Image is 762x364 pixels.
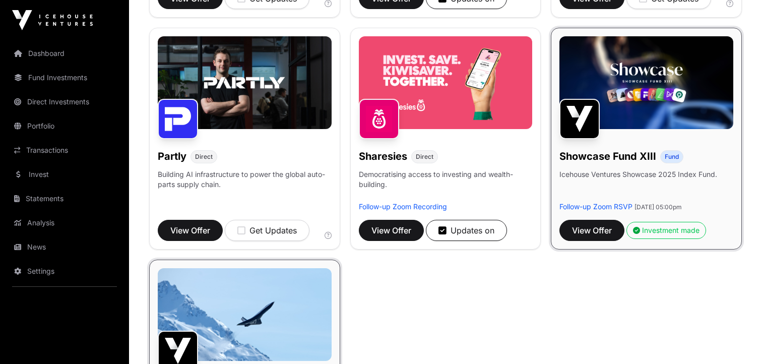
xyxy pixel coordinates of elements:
a: Follow-up Zoom RSVP [559,202,632,211]
img: Sharesies-Banner.jpg [359,36,533,129]
img: Sharesies [359,99,399,139]
button: View Offer [158,220,223,241]
a: Dashboard [8,42,121,65]
div: Updates on [438,224,494,236]
span: [DATE] 05:00pm [634,203,682,211]
img: Partly-Banner.jpg [158,36,332,129]
div: Get Updates [237,224,297,236]
p: Democratising access to investing and wealth-building. [359,169,533,202]
span: Direct [195,153,213,161]
span: View Offer [170,224,210,236]
span: Fund [665,153,679,161]
a: Portfolio [8,115,121,137]
h1: Showcase Fund XIII [559,149,656,163]
img: Icehouse Ventures Logo [12,10,93,30]
iframe: Chat Widget [712,316,762,364]
a: Fund Investments [8,67,121,89]
div: Investment made [633,225,700,235]
img: Partly [158,99,198,139]
a: Invest [8,163,121,186]
a: Transactions [8,139,121,161]
button: Investment made [626,222,706,239]
a: Follow-up Zoom Recording [359,202,447,211]
a: Settings [8,260,121,282]
p: Icehouse Ventures Showcase 2025 Index Fund. [559,169,717,179]
button: Get Updates [225,220,309,241]
h1: Sharesies [359,149,407,163]
span: View Offer [371,224,411,236]
a: Statements [8,188,121,210]
img: Showcase-Fund-Banner-1.jpg [559,36,733,129]
img: image-1600x800.jpg [158,268,332,361]
button: Updates on [426,220,507,241]
a: News [8,236,121,258]
a: Analysis [8,212,121,234]
a: Direct Investments [8,91,121,113]
span: Direct [416,153,433,161]
img: Showcase Fund XIII [559,99,600,139]
button: View Offer [359,220,424,241]
p: Building AI infrastructure to power the global auto-parts supply chain. [158,169,332,202]
span: View Offer [572,224,612,236]
h1: Partly [158,149,186,163]
button: View Offer [559,220,624,241]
